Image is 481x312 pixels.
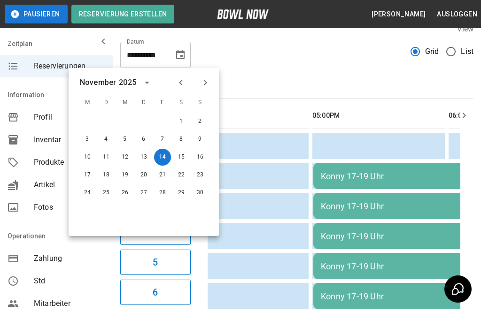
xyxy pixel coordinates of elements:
button: 29. Nov. 2025 [173,184,190,201]
button: 6 [120,280,191,305]
button: 3. Nov. 2025 [79,131,96,148]
span: S [192,93,209,112]
button: 12. Nov. 2025 [116,149,133,166]
h6: 6 [153,285,158,300]
button: 23. Nov. 2025 [192,167,209,183]
div: 2025 [119,77,136,88]
div: inventory tabs [120,76,473,98]
span: F [154,93,171,112]
button: 1. Nov. 2025 [173,113,190,130]
button: 8. Nov. 2025 [173,131,190,148]
button: 19. Nov. 2025 [116,167,133,183]
button: 7. Nov. 2025 [154,131,171,148]
span: D [98,93,115,112]
span: Artikel [34,179,105,190]
span: Fotos [34,202,105,213]
button: 21. Nov. 2025 [154,167,171,183]
button: 13. Nov. 2025 [135,149,152,166]
th: 05:00PM [312,102,445,129]
th: 04:00PM [176,102,309,129]
img: logo [217,9,269,19]
span: Reservierungen [34,61,105,72]
button: Previous month [173,75,189,91]
button: 30. Nov. 2025 [192,184,209,201]
button: Ausloggen [433,6,481,23]
button: 26. Nov. 2025 [116,184,133,201]
button: 14. Nov. 2025 [154,149,171,166]
button: calendar view is open, switch to year view [139,75,155,91]
span: Inventar [34,134,105,145]
span: Mitarbeiter [34,298,105,309]
button: 5 [120,250,191,275]
button: [PERSON_NAME] [368,6,429,23]
button: 15. Nov. 2025 [173,149,190,166]
span: Grid [425,46,439,57]
h6: 5 [153,255,158,270]
button: 11. Nov. 2025 [98,149,115,166]
div: November [80,77,116,88]
span: M [116,93,133,112]
button: 24. Nov. 2025 [79,184,96,201]
span: D [135,93,152,112]
span: Zahlung [34,253,105,264]
span: Produkte [34,157,105,168]
button: 16. Nov. 2025 [192,149,209,166]
button: 2. Nov. 2025 [192,113,209,130]
label: View [457,24,473,33]
button: 6. Nov. 2025 [135,131,152,148]
button: 28. Nov. 2025 [154,184,171,201]
button: 5. Nov. 2025 [116,131,133,148]
span: Profil [34,112,105,123]
button: 20. Nov. 2025 [135,167,152,183]
span: Std [34,275,105,287]
button: 10. Nov. 2025 [79,149,96,166]
button: Reservierung erstellen [71,5,175,23]
button: Choose date, selected date is 14. Nov. 2025 [171,46,190,64]
button: 17. Nov. 2025 [79,167,96,183]
button: 9. Nov. 2025 [192,131,209,148]
button: 22. Nov. 2025 [173,167,190,183]
span: S [173,93,190,112]
button: 4. Nov. 2025 [98,131,115,148]
button: Pausieren [5,5,68,23]
span: List [461,46,473,57]
button: Next month [197,75,213,91]
button: 25. Nov. 2025 [98,184,115,201]
span: M [79,93,96,112]
button: 27. Nov. 2025 [135,184,152,201]
button: 18. Nov. 2025 [98,167,115,183]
